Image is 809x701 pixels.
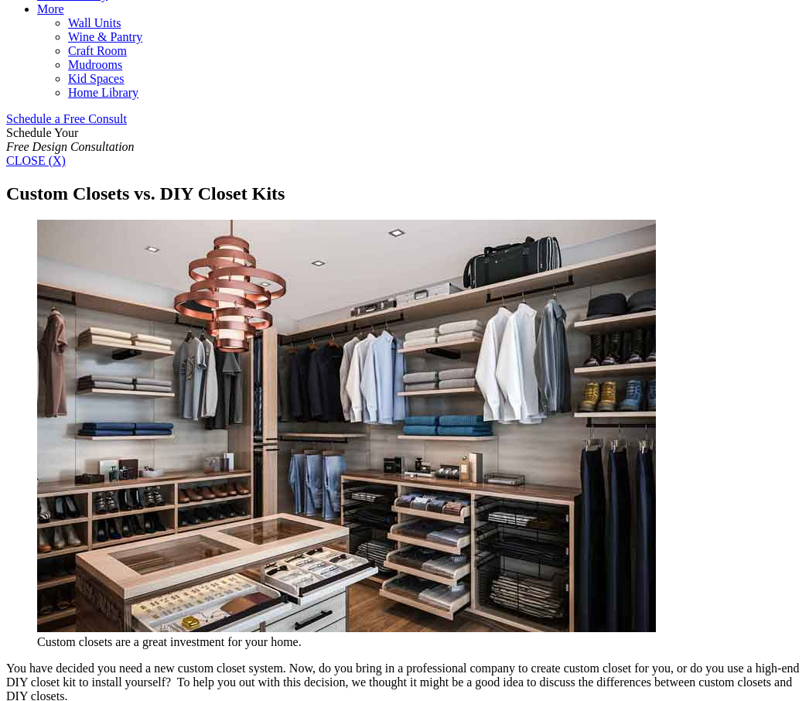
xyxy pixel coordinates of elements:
a: Wall Units [68,16,121,29]
a: Mudrooms [68,58,122,71]
a: Kid Spaces [68,72,124,85]
img: Custom closets can be beautiful and a better strategy that going with a DIY closet kit. [37,220,656,632]
a: Home Library [68,86,138,99]
a: More menu text will display only on big screen [37,2,64,15]
a: CLOSE (X) [6,154,66,167]
em: Free Design Consultation [6,140,135,153]
h1: Custom Closets vs. DIY Closet Kits [6,183,803,204]
a: Wine & Pantry [68,30,142,43]
figcaption: Custom closets are a great investment for your home. [37,635,656,649]
span: Schedule Your [6,126,135,153]
a: Craft Room [68,44,127,57]
a: Schedule a Free Consult (opens a dropdown menu) [6,112,127,125]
